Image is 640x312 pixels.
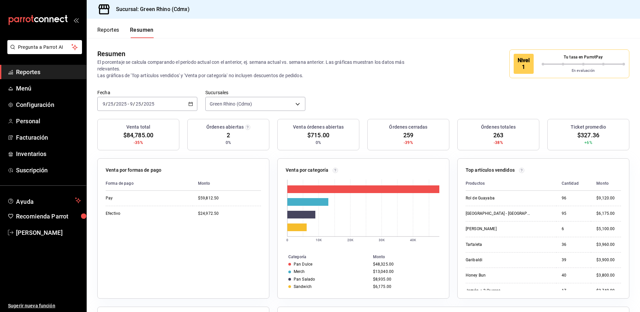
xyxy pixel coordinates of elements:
button: open_drawer_menu [73,17,79,23]
th: Monto [370,253,449,261]
div: $48,325.00 [373,262,438,267]
span: Personal [16,117,81,126]
div: $3,900.00 [596,257,621,263]
div: $59,812.50 [198,195,261,201]
span: +6% [584,140,592,146]
span: Sugerir nueva función [8,302,81,309]
span: / [106,101,108,107]
div: $6,175.00 [373,284,438,289]
div: Jamón + 2 Quesos [466,288,532,294]
div: 40 [562,273,586,278]
span: Pregunta a Parrot AI [18,44,72,51]
div: $6,175.00 [596,211,621,216]
span: Ayuda [16,196,72,204]
div: Honey Bun [466,273,532,278]
div: $5,100.00 [596,226,621,232]
button: Resumen [130,27,154,38]
div: 39 [562,257,586,263]
div: $3,960.00 [596,242,621,248]
div: Pan Salado [294,277,315,282]
div: 17 [562,288,586,294]
div: [PERSON_NAME] [466,226,532,232]
div: navigation tabs [97,27,154,38]
div: Rol de Guayaba [466,195,532,201]
div: 95 [562,211,586,216]
label: Fecha [97,90,197,95]
input: -- [130,101,133,107]
span: Reportes [16,67,81,76]
div: Efectivo [106,211,172,216]
input: -- [135,101,141,107]
span: / [114,101,116,107]
span: 259 [403,131,413,140]
label: Sucursales [205,90,305,95]
span: / [133,101,135,107]
th: Forma de pago [106,176,193,191]
p: Top artículos vendidos [466,167,515,174]
div: Nivel 1 [514,54,534,74]
text: 0 [286,238,288,242]
span: - [128,101,129,107]
span: Recomienda Parrot [16,212,81,221]
h3: Órdenes totales [481,124,516,131]
p: En evaluación [542,68,625,74]
span: Suscripción [16,166,81,175]
span: -38% [494,140,503,146]
input: ---- [143,101,155,107]
div: Sandwich [294,284,312,289]
th: Monto [193,176,261,191]
div: Merch [294,269,305,274]
div: $24,972.50 [198,211,261,216]
span: 2 [227,131,230,140]
span: -35% [134,140,143,146]
button: Pregunta a Parrot AI [7,40,82,54]
span: 0% [316,140,321,146]
h3: Órdenes abiertas [206,124,244,131]
h3: Venta órdenes abiertas [293,124,344,131]
th: Productos [466,176,556,191]
button: Reportes [97,27,119,38]
span: $715.00 [307,131,329,140]
div: Resumen [97,49,125,59]
h3: Ticket promedio [571,124,606,131]
span: $327.36 [577,131,599,140]
span: 0% [226,140,231,146]
input: -- [108,101,114,107]
text: 10K [316,238,322,242]
text: 40K [410,238,416,242]
p: Venta por formas de pago [106,167,161,174]
div: $8,935.00 [373,277,438,282]
h3: Órdenes cerradas [389,124,427,131]
div: $3,800.00 [596,273,621,278]
div: $3,740.00 [596,288,621,294]
span: Menú [16,84,81,93]
span: 263 [493,131,503,140]
th: Categoría [278,253,370,261]
div: Pay [106,195,172,201]
text: 30K [379,238,385,242]
div: Tartaleta [466,242,532,248]
h3: Venta total [126,124,150,131]
div: 36 [562,242,586,248]
span: Facturación [16,133,81,142]
input: -- [102,101,106,107]
a: Pregunta a Parrot AI [5,48,82,55]
span: Configuración [16,100,81,109]
input: ---- [116,101,127,107]
span: Inventarios [16,149,81,158]
div: [GEOGRAPHIC_DATA] - [GEOGRAPHIC_DATA] [466,211,532,216]
span: Green Rhino (Cdmx) [210,101,252,107]
th: Monto [591,176,621,191]
div: 96 [562,195,586,201]
text: 20K [347,238,354,242]
div: 6 [562,226,586,232]
div: $9,120.00 [596,195,621,201]
div: Garibaldi [466,257,532,263]
p: El porcentaje se calcula comparando el período actual con el anterior, ej. semana actual vs. sema... [97,59,408,79]
span: / [141,101,143,107]
div: $13,040.00 [373,269,438,274]
span: $84,785.00 [123,131,153,140]
div: Pan Dulce [294,262,312,267]
span: [PERSON_NAME] [16,228,81,237]
span: -39% [404,140,413,146]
